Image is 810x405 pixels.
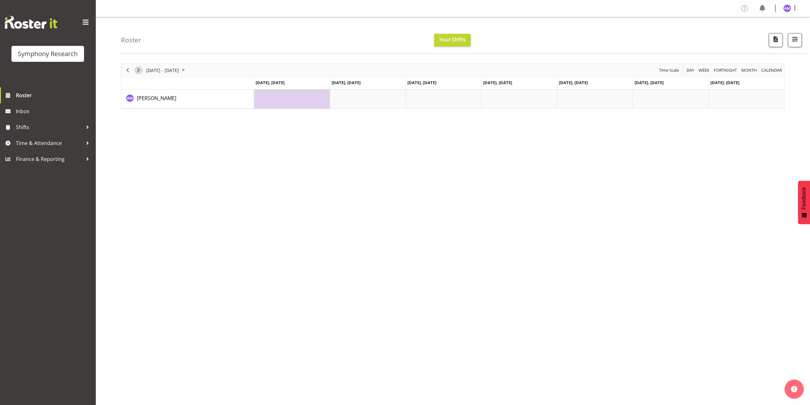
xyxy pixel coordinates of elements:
[686,66,695,74] button: Timeline Day
[686,66,695,74] span: Day
[121,63,785,109] div: Timeline Week of September 25, 2025
[121,90,254,109] td: Amal Makan resource
[713,66,737,74] span: Fortnight
[256,80,285,85] span: [DATE], [DATE]
[761,66,783,74] span: calendar
[439,36,466,43] span: Your Shifts
[123,66,132,74] button: Previous
[434,34,471,47] button: Your Shifts
[483,80,512,85] span: [DATE], [DATE]
[144,64,189,77] div: September 22 - 28, 2025
[133,64,144,77] div: next period
[760,66,783,74] button: Month
[254,90,784,109] table: Timeline Week of September 25, 2025
[18,49,78,59] div: Symphony Research
[407,80,436,85] span: [DATE], [DATE]
[740,66,758,74] button: Timeline Month
[121,36,141,44] h4: Roster
[16,138,83,148] span: Time & Attendance
[5,16,57,29] img: Rosterit website logo
[783,4,791,12] img: amal-makan1835.jpg
[658,66,680,74] button: Time Scale
[122,64,133,77] div: previous period
[134,66,143,74] button: Next
[16,90,92,100] span: Roster
[801,187,807,209] span: Feedback
[791,386,797,392] img: help-xxl-2.png
[659,66,680,74] span: Time Scale
[798,181,810,224] button: Feedback - Show survey
[635,80,664,85] span: [DATE], [DATE]
[16,154,83,164] span: Finance & Reporting
[137,95,176,102] span: [PERSON_NAME]
[769,33,783,47] button: Download a PDF of the roster according to the set date range.
[16,122,83,132] span: Shifts
[713,66,738,74] button: Fortnight
[788,33,802,47] button: Filter Shifts
[16,106,92,116] span: Inbox
[741,66,757,74] span: Month
[559,80,588,85] span: [DATE], [DATE]
[698,66,711,74] button: Timeline Week
[145,66,180,74] span: [DATE] - [DATE]
[710,80,739,85] span: [DATE], [DATE]
[698,66,710,74] span: Week
[145,66,188,74] button: September 2025
[137,94,176,102] a: [PERSON_NAME]
[332,80,361,85] span: [DATE], [DATE]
